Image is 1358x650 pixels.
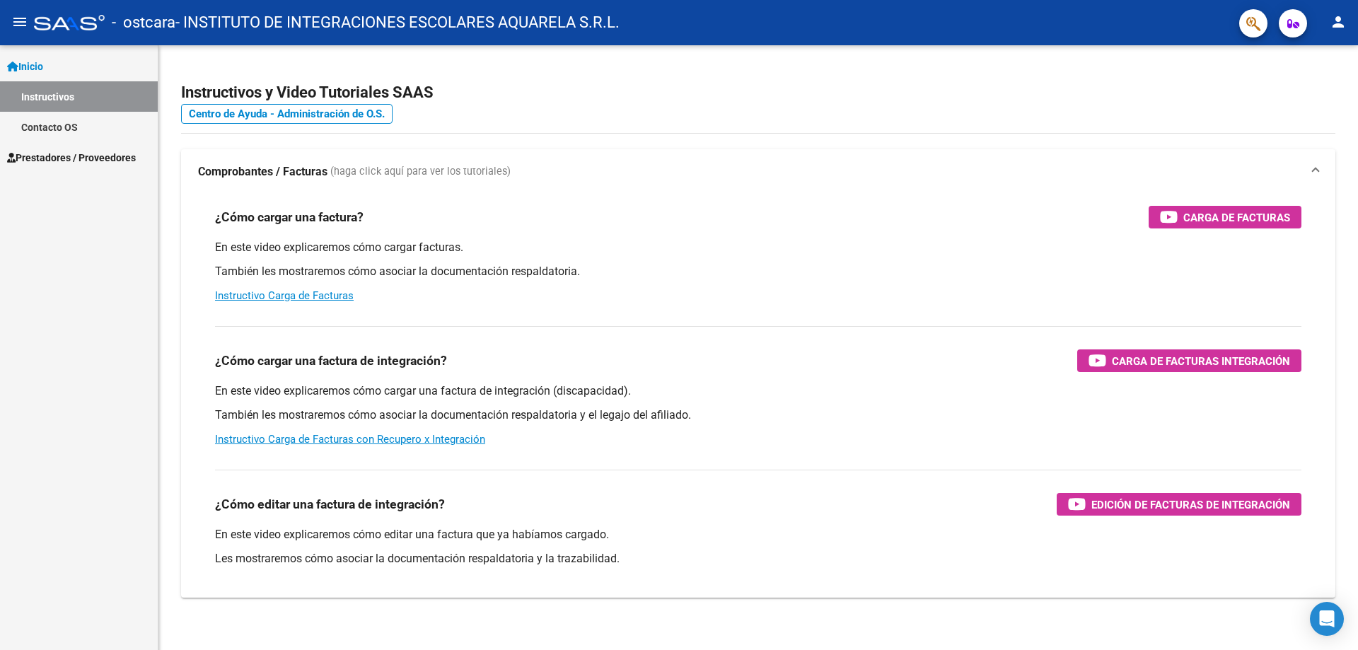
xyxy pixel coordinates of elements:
p: En este video explicaremos cómo cargar una factura de integración (discapacidad). [215,383,1301,399]
span: - ostcara [112,7,175,38]
button: Carga de Facturas [1149,206,1301,228]
button: Edición de Facturas de integración [1057,493,1301,516]
mat-icon: person [1330,13,1347,30]
h3: ¿Cómo cargar una factura de integración? [215,351,447,371]
h2: Instructivos y Video Tutoriales SAAS [181,79,1335,106]
div: Comprobantes / Facturas (haga click aquí para ver los tutoriales) [181,195,1335,598]
span: (haga click aquí para ver los tutoriales) [330,164,511,180]
mat-expansion-panel-header: Comprobantes / Facturas (haga click aquí para ver los tutoriales) [181,149,1335,195]
div: Open Intercom Messenger [1310,602,1344,636]
p: También les mostraremos cómo asociar la documentación respaldatoria y el legajo del afiliado. [215,407,1301,423]
span: Inicio [7,59,43,74]
p: También les mostraremos cómo asociar la documentación respaldatoria. [215,264,1301,279]
a: Centro de Ayuda - Administración de O.S. [181,104,393,124]
p: Les mostraremos cómo asociar la documentación respaldatoria y la trazabilidad. [215,551,1301,567]
span: Prestadores / Proveedores [7,150,136,166]
span: Carga de Facturas Integración [1112,352,1290,370]
h3: ¿Cómo cargar una factura? [215,207,364,227]
button: Carga de Facturas Integración [1077,349,1301,372]
p: En este video explicaremos cómo editar una factura que ya habíamos cargado. [215,527,1301,542]
h3: ¿Cómo editar una factura de integración? [215,494,445,514]
span: Carga de Facturas [1183,209,1290,226]
a: Instructivo Carga de Facturas con Recupero x Integración [215,433,485,446]
a: Instructivo Carga de Facturas [215,289,354,302]
mat-icon: menu [11,13,28,30]
p: En este video explicaremos cómo cargar facturas. [215,240,1301,255]
span: Edición de Facturas de integración [1091,496,1290,513]
strong: Comprobantes / Facturas [198,164,327,180]
span: - INSTITUTO DE INTEGRACIONES ESCOLARES AQUARELA S.R.L. [175,7,620,38]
